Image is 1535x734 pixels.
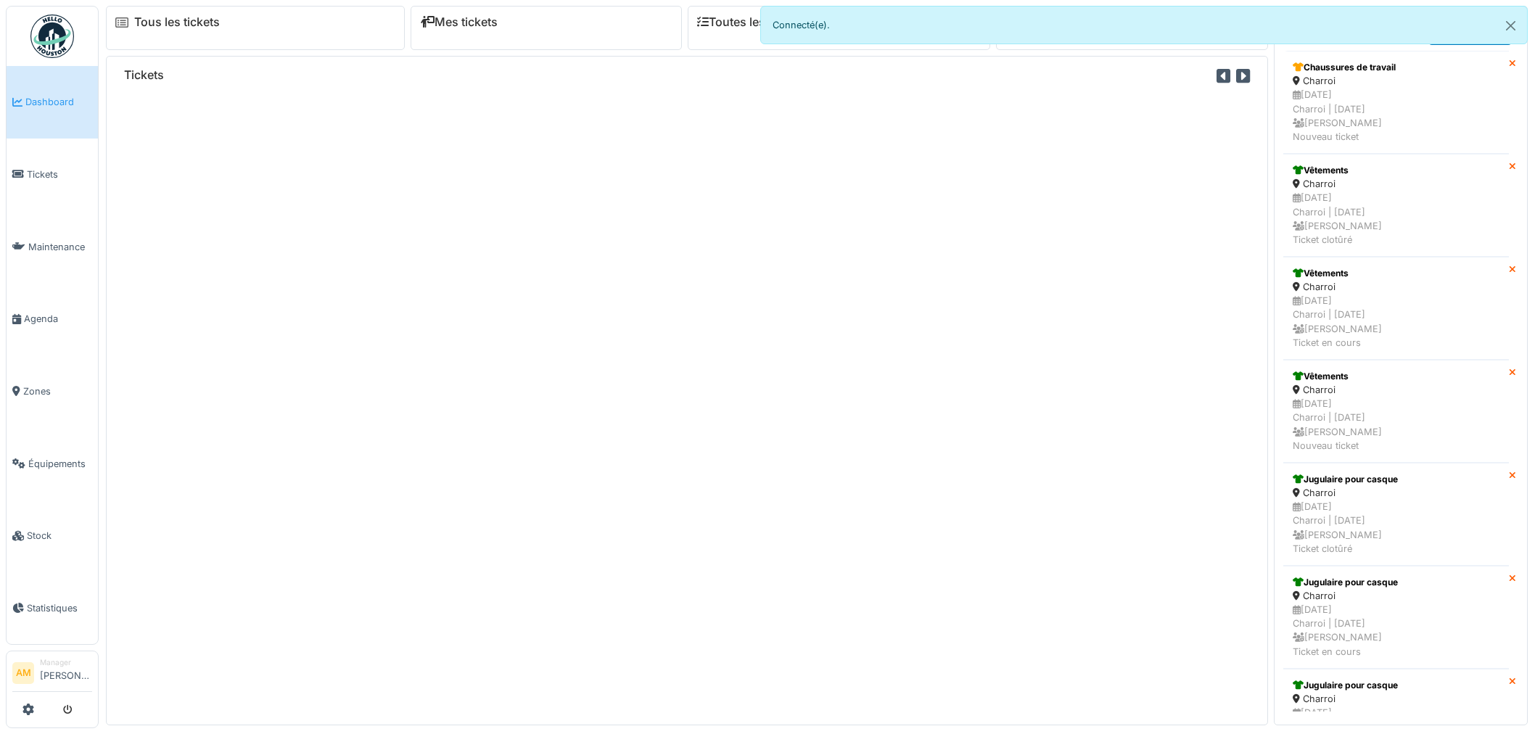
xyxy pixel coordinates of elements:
span: Dashboard [25,95,92,109]
div: Connecté(e). [760,6,1528,44]
a: Statistiques [7,572,98,645]
div: Vêtements [1293,267,1499,280]
span: Zones [23,384,92,398]
li: [PERSON_NAME] [40,657,92,688]
div: Chaussures de travail [1293,61,1499,74]
a: Dashboard [7,66,98,139]
h6: Tickets [124,68,164,82]
a: Mes tickets [420,15,498,29]
a: Vêtements Charroi [DATE]Charroi | [DATE] [PERSON_NAME]Nouveau ticket [1283,360,1509,463]
div: Charroi [1293,280,1499,294]
img: Badge_color-CXgf-gQk.svg [30,15,74,58]
a: AM Manager[PERSON_NAME] [12,657,92,692]
div: [DATE] Charroi | [DATE] [PERSON_NAME] Ticket clotûré [1293,500,1499,556]
a: Zones [7,355,98,428]
div: Jugulaire pour casque [1293,679,1499,692]
div: Manager [40,657,92,668]
div: Charroi [1293,74,1499,88]
div: Charroi [1293,383,1499,397]
a: Stock [7,500,98,572]
div: Charroi [1293,486,1499,500]
a: Jugulaire pour casque Charroi [DATE]Charroi | [DATE] [PERSON_NAME]Ticket en cours [1283,566,1509,669]
span: Maintenance [28,240,92,254]
div: Jugulaire pour casque [1293,576,1499,589]
div: [DATE] Charroi | [DATE] [PERSON_NAME] Ticket clotûré [1293,191,1499,247]
a: Tous les tickets [134,15,220,29]
a: Tickets [7,139,98,211]
a: Équipements [7,427,98,500]
span: Équipements [28,457,92,471]
button: Close [1494,7,1527,45]
a: Vêtements Charroi [DATE]Charroi | [DATE] [PERSON_NAME]Ticket clotûré [1283,154,1509,257]
a: Chaussures de travail Charroi [DATE]Charroi | [DATE] [PERSON_NAME]Nouveau ticket [1283,51,1509,154]
div: Charroi [1293,692,1499,706]
a: Jugulaire pour casque Charroi [DATE]Charroi | [DATE] [PERSON_NAME]Ticket clotûré [1283,463,1509,566]
div: [DATE] Charroi | [DATE] [PERSON_NAME] Ticket en cours [1293,603,1499,659]
div: Jugulaire pour casque [1293,473,1499,486]
span: Agenda [24,312,92,326]
div: [DATE] Charroi | [DATE] [PERSON_NAME] Nouveau ticket [1293,397,1499,453]
a: Agenda [7,283,98,355]
div: Charroi [1293,177,1499,191]
li: AM [12,662,34,684]
div: [DATE] Charroi | [DATE] [PERSON_NAME] Nouveau ticket [1293,88,1499,144]
span: Tickets [27,168,92,181]
a: Vêtements Charroi [DATE]Charroi | [DATE] [PERSON_NAME]Ticket en cours [1283,257,1509,360]
span: Statistiques [27,601,92,615]
div: [DATE] Charroi | [DATE] [PERSON_NAME] Ticket en cours [1293,294,1499,350]
span: Stock [27,529,92,543]
a: Maintenance [7,210,98,283]
div: Charroi [1293,589,1499,603]
div: Vêtements [1293,370,1499,383]
div: Vêtements [1293,164,1499,177]
a: Toutes les tâches [697,15,805,29]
